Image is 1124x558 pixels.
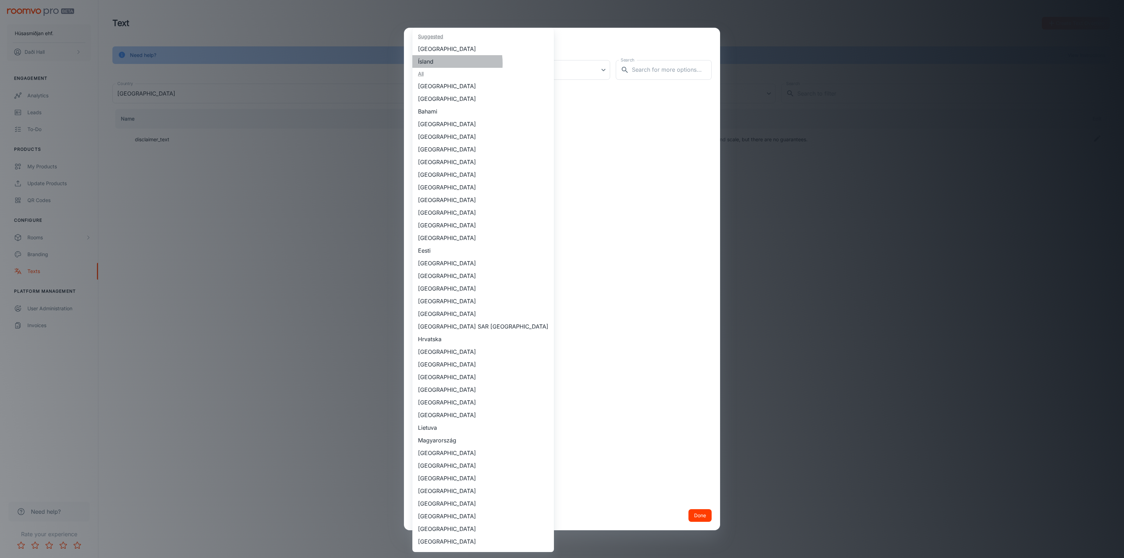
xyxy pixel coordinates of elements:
li: [GEOGRAPHIC_DATA] [412,371,554,383]
li: [GEOGRAPHIC_DATA] [412,194,554,206]
li: [GEOGRAPHIC_DATA] [412,358,554,371]
li: [GEOGRAPHIC_DATA] [412,130,554,143]
li: [GEOGRAPHIC_DATA] [412,447,554,459]
li: [GEOGRAPHIC_DATA] [412,270,554,282]
li: [GEOGRAPHIC_DATA] [412,232,554,244]
li: [GEOGRAPHIC_DATA] [412,307,554,320]
li: [GEOGRAPHIC_DATA] [412,295,554,307]
li: Lietuva [412,421,554,434]
li: Magyarország [412,434,554,447]
li: [GEOGRAPHIC_DATA] [412,523,554,535]
li: [GEOGRAPHIC_DATA] SAR [GEOGRAPHIC_DATA] [412,320,554,333]
li: [GEOGRAPHIC_DATA] [412,219,554,232]
li: [GEOGRAPHIC_DATA] [412,459,554,472]
li: Bahami [412,105,554,118]
li: Eesti [412,244,554,257]
li: [GEOGRAPHIC_DATA] [412,80,554,92]
li: [GEOGRAPHIC_DATA] [412,497,554,510]
li: [GEOGRAPHIC_DATA] [412,510,554,523]
li: [GEOGRAPHIC_DATA] [412,535,554,548]
li: [GEOGRAPHIC_DATA] [412,472,554,485]
li: [GEOGRAPHIC_DATA] [412,282,554,295]
li: [GEOGRAPHIC_DATA] [412,257,554,270]
li: [GEOGRAPHIC_DATA] [412,396,554,409]
li: [GEOGRAPHIC_DATA] [412,181,554,194]
li: [GEOGRAPHIC_DATA] [412,43,554,55]
li: [GEOGRAPHIC_DATA] [412,409,554,421]
li: Ísland [412,55,554,68]
li: [GEOGRAPHIC_DATA] [412,143,554,156]
li: [GEOGRAPHIC_DATA] [412,92,554,105]
li: Hrvatska [412,333,554,345]
li: [GEOGRAPHIC_DATA] [412,485,554,497]
li: [GEOGRAPHIC_DATA] [412,168,554,181]
li: [GEOGRAPHIC_DATA] [412,383,554,396]
li: [GEOGRAPHIC_DATA] [412,156,554,168]
li: [GEOGRAPHIC_DATA] [412,118,554,130]
li: [GEOGRAPHIC_DATA] [412,206,554,219]
li: [GEOGRAPHIC_DATA] [412,345,554,358]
